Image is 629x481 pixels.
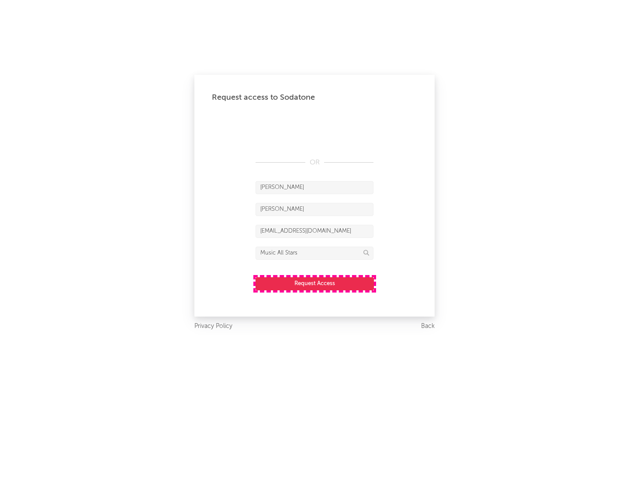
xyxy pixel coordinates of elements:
input: Email [256,225,373,238]
div: Request access to Sodatone [212,92,417,103]
a: Privacy Policy [194,321,232,332]
input: Last Name [256,203,373,216]
button: Request Access [256,277,374,290]
input: First Name [256,181,373,194]
div: OR [256,157,373,168]
a: Back [421,321,435,332]
input: Division [256,247,373,260]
